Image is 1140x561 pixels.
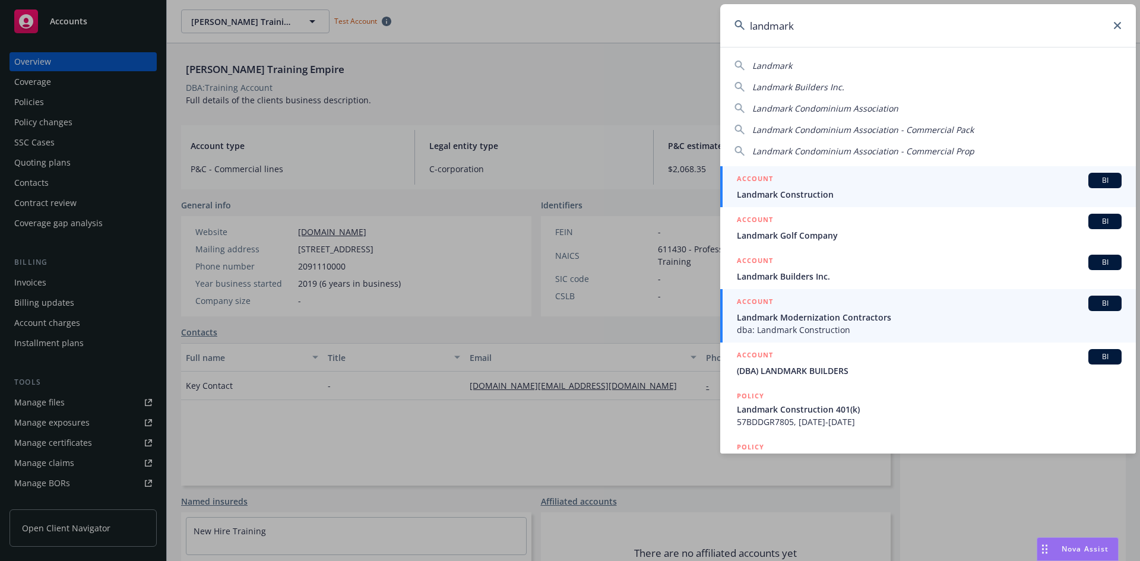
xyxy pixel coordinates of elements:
[737,214,773,228] h5: ACCOUNT
[752,145,974,157] span: Landmark Condominium Association - Commercial Prop
[1093,216,1117,227] span: BI
[737,296,773,310] h5: ACCOUNT
[737,441,764,453] h5: POLICY
[720,343,1136,383] a: ACCOUNTBI(DBA) LANDMARK BUILDERS
[737,365,1122,377] span: (DBA) LANDMARK BUILDERS
[1093,298,1117,309] span: BI
[737,311,1122,324] span: Landmark Modernization Contractors
[752,60,792,71] span: Landmark
[752,103,898,114] span: Landmark Condominium Association
[737,188,1122,201] span: Landmark Construction
[737,324,1122,336] span: dba: Landmark Construction
[720,383,1136,435] a: POLICYLandmark Construction 401(k)57BDDGR7805, [DATE]-[DATE]
[737,349,773,363] h5: ACCOUNT
[1037,538,1052,560] div: Drag to move
[737,390,764,402] h5: POLICY
[752,81,844,93] span: Landmark Builders Inc.
[737,416,1122,428] span: 57BDDGR7805, [DATE]-[DATE]
[720,4,1136,47] input: Search...
[1093,351,1117,362] span: BI
[737,229,1122,242] span: Landmark Golf Company
[737,270,1122,283] span: Landmark Builders Inc.
[720,166,1136,207] a: ACCOUNTBILandmark Construction
[1062,544,1109,554] span: Nova Assist
[737,173,773,187] h5: ACCOUNT
[720,289,1136,343] a: ACCOUNTBILandmark Modernization Contractorsdba: Landmark Construction
[1093,257,1117,268] span: BI
[720,248,1136,289] a: ACCOUNTBILandmark Builders Inc.
[737,255,773,269] h5: ACCOUNT
[752,124,974,135] span: Landmark Condominium Association - Commercial Pack
[720,435,1136,486] a: POLICY
[1093,175,1117,186] span: BI
[720,207,1136,248] a: ACCOUNTBILandmark Golf Company
[737,403,1122,416] span: Landmark Construction 401(k)
[1037,537,1119,561] button: Nova Assist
